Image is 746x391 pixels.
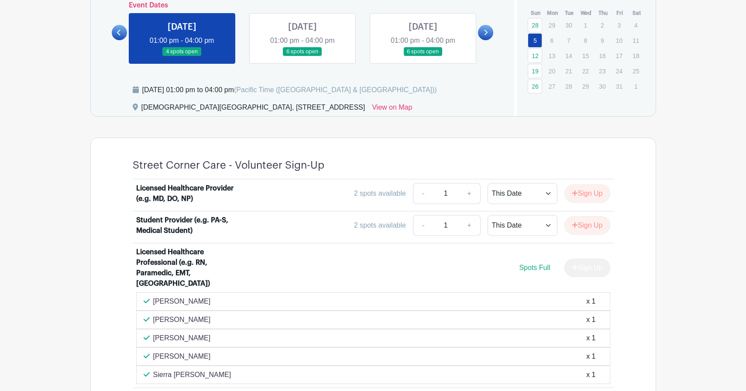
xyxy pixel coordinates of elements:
div: x 1 [586,315,595,325]
p: 2 [595,18,609,32]
button: Sign Up [564,184,610,203]
span: (Pacific Time ([GEOGRAPHIC_DATA] & [GEOGRAPHIC_DATA])) [234,86,437,93]
p: 16 [595,49,609,62]
h4: Street Corner Care - Volunteer Sign-Up [133,159,324,172]
div: x 1 [586,296,595,307]
h6: Event Dates [127,1,478,10]
p: 6 [545,34,559,47]
a: 28 [528,18,542,32]
a: - [413,215,433,236]
a: + [458,183,480,204]
button: Sign Up [564,216,610,235]
div: x 1 [586,333,595,343]
a: 12 [528,48,542,63]
p: 27 [545,80,559,93]
div: Student Provider (e.g. PA-S, Medical Student) [136,215,244,236]
a: + [458,215,480,236]
p: 7 [561,34,576,47]
p: 28 [561,80,576,93]
p: 21 [561,64,576,78]
a: 19 [528,64,542,78]
p: 25 [629,64,643,78]
p: 20 [545,64,559,78]
p: 30 [561,18,576,32]
div: 2 spots available [354,188,406,199]
p: 15 [578,49,593,62]
p: 8 [578,34,593,47]
p: 17 [612,49,626,62]
p: 13 [545,49,559,62]
a: - [413,183,433,204]
th: Mon [544,9,561,17]
div: [DATE] 01:00 pm to 04:00 pm [142,85,437,95]
p: [PERSON_NAME] [153,333,211,343]
a: 5 [528,33,542,48]
p: [PERSON_NAME] [153,351,211,362]
p: 11 [629,34,643,47]
p: 18 [629,49,643,62]
p: 22 [578,64,593,78]
th: Fri [612,9,629,17]
div: Licensed Healthcare Professional (e.g. RN, Paramedic, EMT, [GEOGRAPHIC_DATA]) [136,247,244,289]
div: 2 spots available [354,220,406,231]
a: 26 [528,79,542,93]
p: 23 [595,64,609,78]
p: 24 [612,64,626,78]
a: View on Map [372,102,412,116]
p: 29 [545,18,559,32]
div: Licensed Healthcare Provider (e.g. MD, DO, NP) [136,183,244,204]
div: x 1 [586,351,595,362]
th: Sun [527,9,544,17]
p: Sierra [PERSON_NAME] [153,370,231,380]
p: 10 [612,34,626,47]
p: 1 [629,80,643,93]
p: 1 [578,18,593,32]
th: Wed [578,9,595,17]
th: Thu [595,9,612,17]
p: 3 [612,18,626,32]
p: [PERSON_NAME] [153,315,211,325]
p: 14 [561,49,576,62]
p: [PERSON_NAME] [153,296,211,307]
p: 9 [595,34,609,47]
th: Sat [628,9,645,17]
p: 31 [612,80,626,93]
div: [DEMOGRAPHIC_DATA][GEOGRAPHIC_DATA], [STREET_ADDRESS] [141,102,365,116]
th: Tue [561,9,578,17]
span: Spots Full [519,264,550,271]
p: 30 [595,80,609,93]
p: 29 [578,80,593,93]
div: x 1 [586,370,595,380]
p: 4 [629,18,643,32]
